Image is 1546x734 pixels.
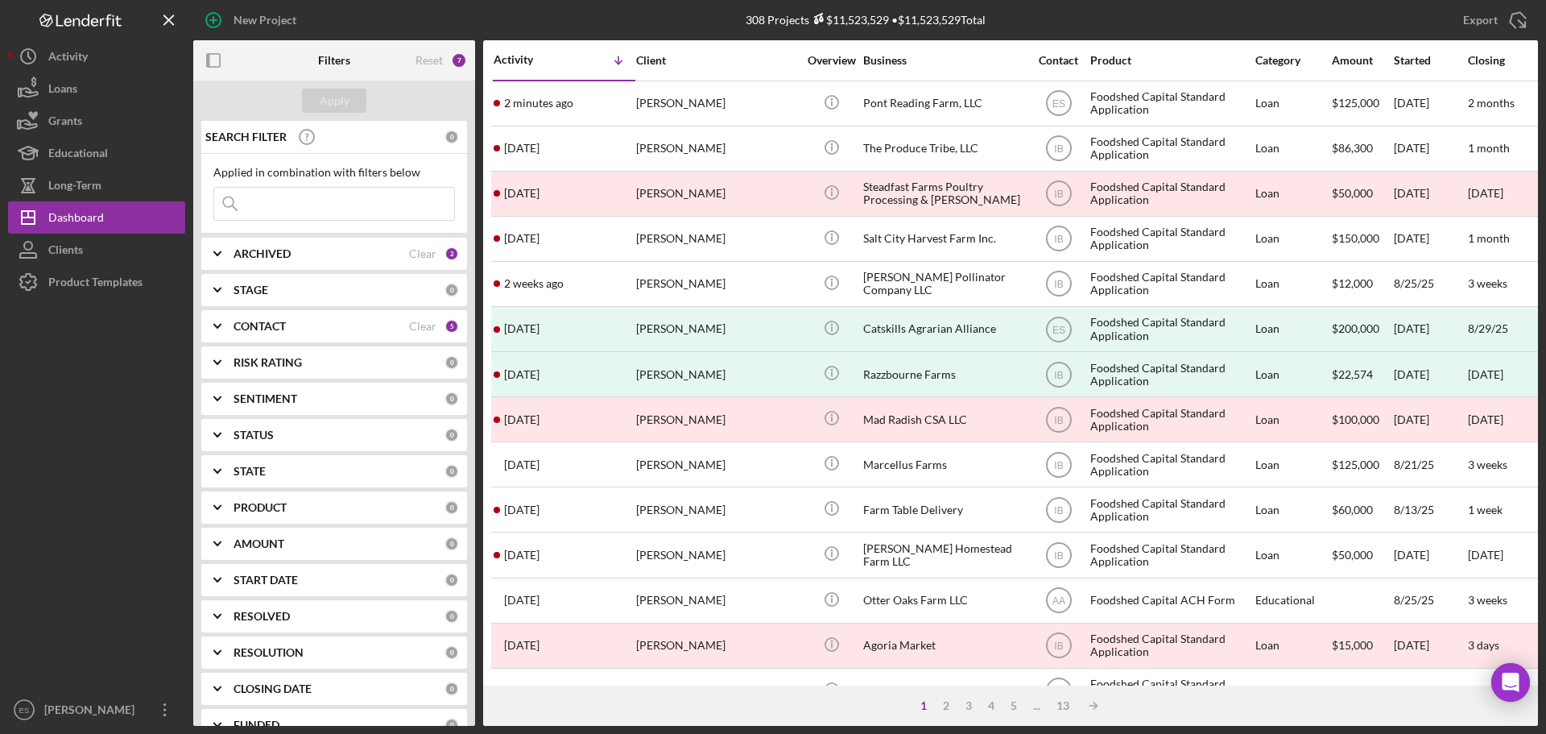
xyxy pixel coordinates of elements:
[1054,459,1063,471] text: IB
[1468,96,1515,110] time: 2 months
[504,458,539,471] time: 2025-08-21 15:21
[863,398,1024,441] div: Mad Radish CSA LLC
[1090,172,1251,215] div: Foodshed Capital Standard Application
[863,443,1024,486] div: Marcellus Farms
[1491,663,1530,702] div: Open Intercom Messenger
[1054,234,1063,245] text: IB
[234,284,268,297] b: STAGE
[1090,218,1251,260] div: Foodshed Capital Standard Application
[234,247,291,260] b: ARCHIVED
[48,266,143,302] div: Product Templates
[809,13,889,27] div: $11,523,529
[1090,82,1251,125] div: Foodshed Capital Standard Application
[193,4,312,36] button: New Project
[8,201,185,234] button: Dashboard
[1002,699,1025,712] div: 5
[1052,595,1064,607] text: AA
[863,353,1024,396] div: Razzbourne Farms
[1332,96,1379,110] span: $125,000
[48,234,83,270] div: Clients
[1048,699,1077,712] div: 13
[1468,141,1510,155] time: 1 month
[1468,503,1503,516] time: 1 week
[48,73,77,109] div: Loans
[234,537,284,550] b: AMOUNT
[504,549,539,562] time: 2025-08-07 17:51
[863,82,1024,125] div: Pont Reading Farm, LLC
[1255,443,1330,486] div: Loan
[1468,231,1510,245] time: 1 month
[8,137,185,169] a: Educational
[1255,624,1330,667] div: Loan
[234,356,302,369] b: RISK RATING
[1394,54,1466,67] div: Started
[1054,504,1063,516] text: IB
[234,574,298,587] b: START DATE
[504,594,539,607] time: 2025-08-06 20:48
[1090,54,1251,67] div: Product
[1394,579,1466,622] div: 8/25/25
[1052,98,1064,110] text: ES
[1025,699,1048,712] div: ...
[636,398,797,441] div: [PERSON_NAME]
[863,488,1024,531] div: Farm Table Delivery
[504,232,539,245] time: 2025-09-10 13:50
[863,308,1024,350] div: Catskills Agrarian Alliance
[48,169,101,205] div: Long-Term
[302,89,366,113] button: Apply
[19,706,30,715] text: ES
[1090,443,1251,486] div: Foodshed Capital Standard Application
[504,97,573,110] time: 2025-09-17 19:00
[863,533,1024,576] div: [PERSON_NAME] Homestead Farm LLC
[40,694,145,730] div: [PERSON_NAME]
[8,234,185,266] a: Clients
[234,501,287,514] b: PRODUCT
[444,464,459,479] div: 0
[801,54,862,67] div: Overview
[1090,670,1251,712] div: Foodshed Capital Standard Application
[863,127,1024,170] div: The Produce Tribe, LLC
[1332,353,1392,396] div: $22,574
[504,277,564,290] time: 2025-09-05 14:36
[415,54,443,67] div: Reset
[1332,548,1373,562] span: $50,000
[444,718,459,732] div: 0
[444,537,459,551] div: 0
[1090,579,1251,622] div: Foodshed Capital ACH Form
[636,172,797,215] div: [PERSON_NAME]
[980,699,1002,712] div: 4
[234,4,296,36] div: New Project
[8,169,185,201] button: Long-Term
[234,429,274,442] b: STATUS
[1468,413,1503,426] time: [DATE]
[1090,398,1251,441] div: Foodshed Capital Standard Application
[1090,488,1251,531] div: Foodshed Capital Standard Application
[1255,488,1330,531] div: Loan
[1332,276,1373,290] span: $12,000
[1332,624,1392,667] div: $15,000
[444,428,459,442] div: 0
[1255,263,1330,305] div: Loan
[636,443,797,486] div: [PERSON_NAME]
[444,130,459,144] div: 0
[1394,353,1466,396] div: [DATE]
[1052,686,1064,697] text: ES
[1468,638,1499,652] time: 3 days
[8,73,185,105] button: Loans
[1054,414,1063,425] text: IB
[636,82,797,125] div: [PERSON_NAME]
[1332,683,1373,697] span: $15,000
[1054,550,1063,562] text: IB
[234,392,297,405] b: SENTIMENT
[320,89,349,113] div: Apply
[863,263,1024,305] div: [PERSON_NAME] Pollinator Company LLC
[1394,263,1466,305] div: 8/25/25
[1394,624,1466,667] div: [DATE]
[1255,353,1330,396] div: Loan
[318,54,350,67] b: Filters
[1394,218,1466,260] div: [DATE]
[1090,533,1251,576] div: Foodshed Capital Standard Application
[863,670,1024,712] div: [PERSON_NAME] Farms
